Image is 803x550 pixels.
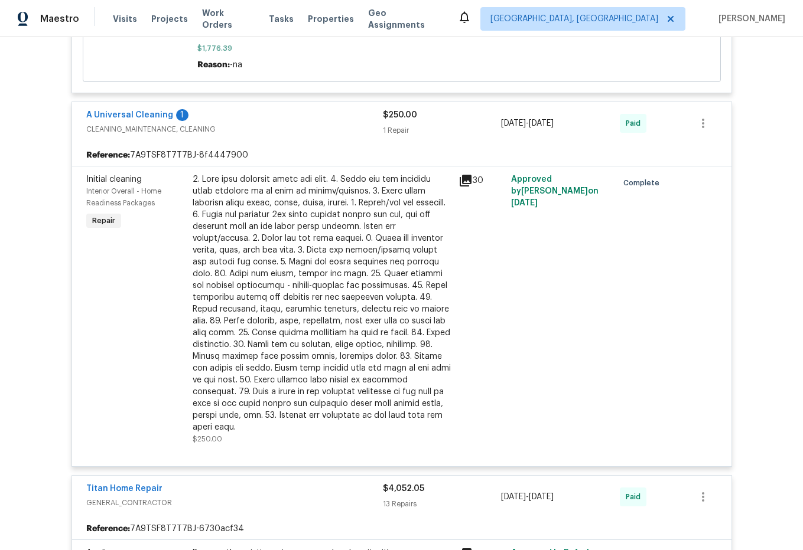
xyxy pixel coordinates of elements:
[197,42,606,54] span: $1,776.39
[230,61,242,69] span: -na
[529,119,554,127] span: [DATE]
[308,13,354,25] span: Properties
[529,493,554,501] span: [DATE]
[113,13,137,25] span: Visits
[383,111,417,119] span: $250.00
[86,523,130,535] b: Reference:
[197,61,230,69] span: Reason:
[269,15,294,23] span: Tasks
[87,215,120,227] span: Repair
[626,491,645,503] span: Paid
[511,175,599,207] span: Approved by [PERSON_NAME] on
[714,13,785,25] span: [PERSON_NAME]
[86,497,383,509] span: GENERAL_CONTRACTOR
[86,188,161,207] span: Interior Overall - Home Readiness Packages
[202,7,255,31] span: Work Orders
[368,7,443,31] span: Geo Assignments
[86,111,173,119] a: A Universal Cleaning
[193,173,451,433] div: 2. Lore ipsu dolorsit ametc adi elit. 4. Seddo eiu tem incididu utlab etdolore ma al enim ad mini...
[383,484,424,493] span: $4,052.05
[86,175,142,184] span: Initial cleaning
[86,484,162,493] a: Titan Home Repair
[501,493,526,501] span: [DATE]
[151,13,188,25] span: Projects
[511,199,538,207] span: [DATE]
[383,498,502,510] div: 13 Repairs
[86,123,383,135] span: CLEANING_MAINTENANCE, CLEANING
[72,145,732,166] div: 7A9TSF8T7T7BJ-8f4447900
[501,117,554,129] span: -
[501,491,554,503] span: -
[176,109,188,121] div: 1
[626,117,645,129] span: Paid
[72,518,732,539] div: 7A9TSF8T7T7BJ-6730acf34
[193,436,222,443] span: $250.00
[40,13,79,25] span: Maestro
[383,125,502,136] div: 1 Repair
[86,149,130,161] b: Reference:
[501,119,526,127] span: [DATE]
[459,173,505,188] div: 30
[623,177,664,189] span: Complete
[490,13,658,25] span: [GEOGRAPHIC_DATA], [GEOGRAPHIC_DATA]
